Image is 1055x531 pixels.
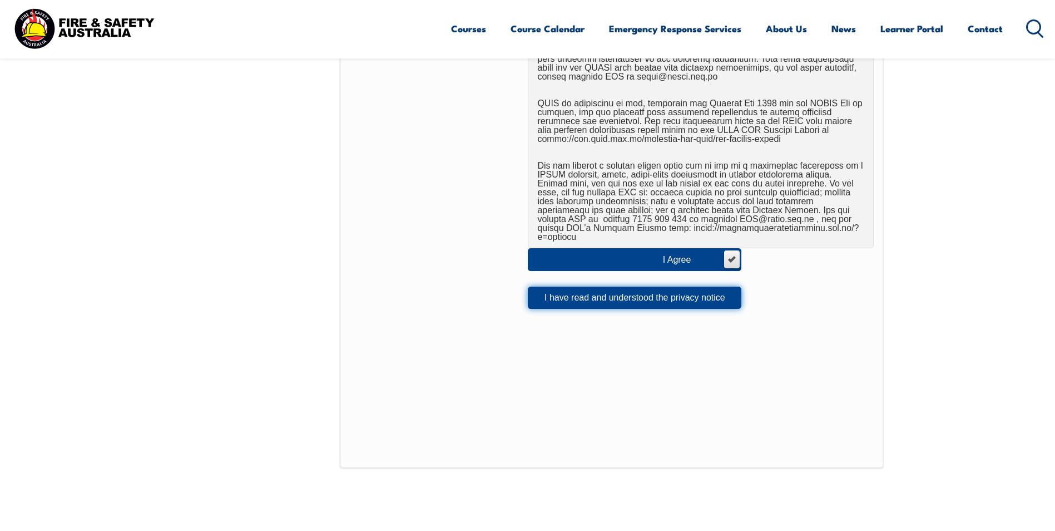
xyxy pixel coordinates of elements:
[968,14,1003,43] a: Contact
[528,287,741,309] button: I have read and understood the privacy notice
[831,14,856,43] a: News
[451,14,486,43] a: Courses
[609,14,741,43] a: Emergency Response Services
[663,255,714,264] div: I Agree
[511,14,585,43] a: Course Calendar
[766,14,807,43] a: About Us
[880,14,943,43] a: Learner Portal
